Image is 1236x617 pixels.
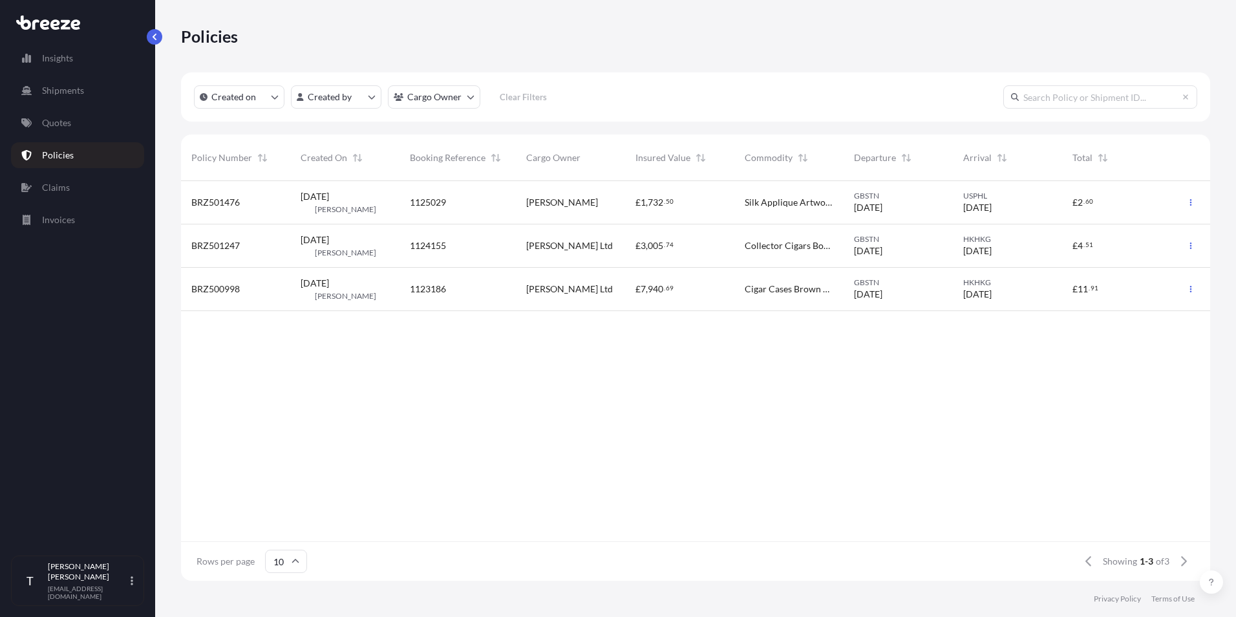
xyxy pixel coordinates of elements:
span: . [664,243,665,247]
p: Created by [308,91,352,103]
span: £ [1072,241,1078,250]
span: 91 [1091,286,1098,290]
span: , [646,285,648,294]
span: Total [1072,151,1092,164]
a: Privacy Policy [1094,594,1141,604]
span: 69 [666,286,674,290]
button: Clear Filters [487,87,559,107]
span: . [664,286,665,290]
span: BRZ500998 [191,283,240,296]
span: Rows per page [197,555,255,568]
p: Claims [42,181,70,194]
span: Created On [301,151,347,164]
span: £ [635,241,641,250]
span: USPHL [963,191,1052,201]
span: [DATE] [301,190,329,203]
span: 4 [1078,241,1083,250]
span: [PERSON_NAME] [315,291,376,301]
span: [DATE] [963,201,992,214]
p: Policies [181,26,239,47]
p: Insights [42,52,73,65]
span: , [646,198,648,207]
input: Search Policy or Shipment ID... [1003,85,1197,109]
button: Sort [1095,150,1111,166]
span: [PERSON_NAME] [315,248,376,258]
p: Quotes [42,116,71,129]
span: , [646,241,648,250]
p: Policies [42,149,74,162]
button: Sort [488,150,504,166]
span: Arrival [963,151,992,164]
span: 1 [641,198,646,207]
span: Booking Reference [410,151,485,164]
a: Quotes [11,110,144,136]
span: 1123186 [410,283,446,296]
span: [DATE] [963,288,992,301]
span: £ [635,285,641,294]
a: Shipments [11,78,144,103]
span: Commodity [745,151,793,164]
span: [DATE] [301,277,329,290]
button: Sort [899,150,914,166]
span: 3 [641,241,646,250]
a: Insights [11,45,144,71]
span: 005 [648,241,663,250]
span: TG [302,203,309,216]
span: GBSTN [854,277,943,288]
span: [PERSON_NAME] Ltd [526,283,613,296]
span: 7 [641,285,646,294]
p: [EMAIL_ADDRESS][DOMAIN_NAME] [48,585,128,600]
span: 2 [1078,198,1083,207]
p: Shipments [42,84,84,97]
span: BRZ501247 [191,239,240,252]
span: 940 [648,285,663,294]
button: createdBy Filter options [291,85,381,109]
button: Sort [255,150,270,166]
button: Sort [994,150,1010,166]
span: 732 [648,198,663,207]
span: HKHKG [963,277,1052,288]
span: of 3 [1156,555,1169,568]
a: Claims [11,175,144,200]
span: 1124155 [410,239,446,252]
p: Created on [211,91,256,103]
span: [DATE] [854,201,882,214]
button: Sort [350,150,365,166]
span: 11 [1078,285,1088,294]
span: 1125029 [410,196,446,209]
span: Cigar Cases Brown Gold [745,283,833,296]
span: 60 [1085,199,1093,204]
span: HKHKG [963,234,1052,244]
span: [PERSON_NAME] Ltd [526,239,613,252]
span: . [1083,199,1085,204]
span: [DATE] [854,288,882,301]
span: GBSTN [854,191,943,201]
span: [DATE] [963,244,992,257]
p: Cargo Owner [407,91,462,103]
span: Collector Cigars Box X 1 [745,239,833,252]
span: Departure [854,151,896,164]
span: [PERSON_NAME] [526,196,598,209]
span: . [1089,286,1090,290]
span: Insured Value [635,151,690,164]
span: BRZ501476 [191,196,240,209]
p: Invoices [42,213,75,226]
p: Clear Filters [500,91,547,103]
a: Terms of Use [1151,594,1195,604]
span: Showing [1103,555,1137,568]
span: [PERSON_NAME] [315,204,376,215]
span: T [27,574,34,587]
span: 51 [1085,243,1093,247]
span: 74 [666,243,674,247]
span: £ [635,198,641,207]
p: [PERSON_NAME] [PERSON_NAME] [48,561,128,582]
span: Silk Applique Artwork [745,196,833,209]
span: 1-3 [1140,555,1153,568]
button: createdOn Filter options [194,85,284,109]
span: 50 [666,199,674,204]
span: TG [302,246,309,259]
button: Sort [693,150,709,166]
button: cargoOwner Filter options [388,85,480,109]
